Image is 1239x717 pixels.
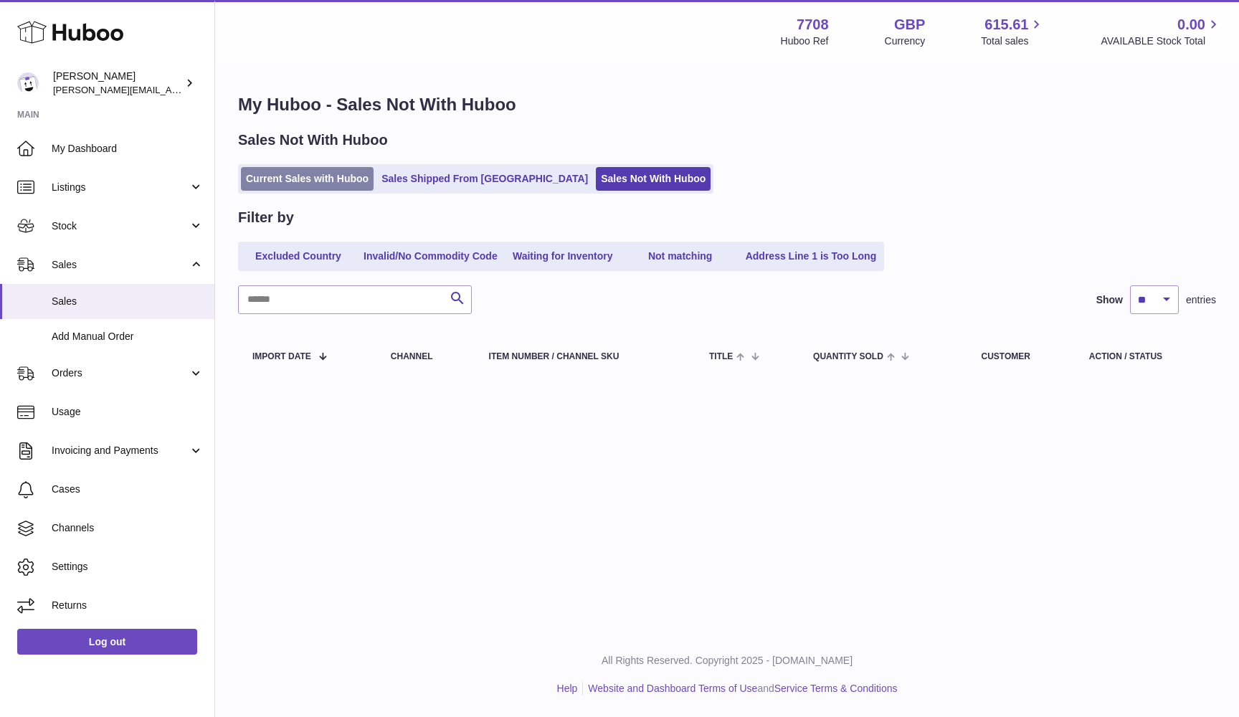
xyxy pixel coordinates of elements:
[241,167,374,191] a: Current Sales with Huboo
[52,483,204,496] span: Cases
[52,560,204,574] span: Settings
[1101,15,1222,48] a: 0.00 AVAILABLE Stock Total
[52,444,189,457] span: Invoicing and Payments
[781,34,829,48] div: Huboo Ref
[52,366,189,380] span: Orders
[1177,15,1205,34] span: 0.00
[741,244,882,268] a: Address Line 1 is Too Long
[583,682,897,695] li: and
[505,244,620,268] a: Waiting for Inventory
[1096,293,1123,307] label: Show
[53,84,288,95] span: [PERSON_NAME][EMAIL_ADDRESS][DOMAIN_NAME]
[813,352,883,361] span: Quantity Sold
[596,167,711,191] a: Sales Not With Huboo
[52,258,189,272] span: Sales
[391,352,460,361] div: Channel
[52,405,204,419] span: Usage
[52,330,204,343] span: Add Manual Order
[252,352,311,361] span: Import date
[17,629,197,655] a: Log out
[52,181,189,194] span: Listings
[227,654,1228,668] p: All Rights Reserved. Copyright 2025 - [DOMAIN_NAME]
[52,599,204,612] span: Returns
[1089,352,1202,361] div: Action / Status
[376,167,593,191] a: Sales Shipped From [GEOGRAPHIC_DATA]
[774,683,898,694] a: Service Terms & Conditions
[241,244,356,268] a: Excluded Country
[52,521,204,535] span: Channels
[1101,34,1222,48] span: AVAILABLE Stock Total
[53,70,182,97] div: [PERSON_NAME]
[709,352,733,361] span: Title
[623,244,738,268] a: Not matching
[557,683,578,694] a: Help
[885,34,926,48] div: Currency
[981,34,1045,48] span: Total sales
[238,208,294,227] h2: Filter by
[1186,293,1216,307] span: entries
[982,352,1060,361] div: Customer
[797,15,829,34] strong: 7708
[52,219,189,233] span: Stock
[981,15,1045,48] a: 615.61 Total sales
[359,244,503,268] a: Invalid/No Commodity Code
[588,683,757,694] a: Website and Dashboard Terms of Use
[17,72,39,94] img: victor@erbology.co
[52,142,204,156] span: My Dashboard
[238,130,388,150] h2: Sales Not With Huboo
[489,352,680,361] div: Item Number / Channel SKU
[984,15,1028,34] span: 615.61
[238,93,1216,116] h1: My Huboo - Sales Not With Huboo
[894,15,925,34] strong: GBP
[52,295,204,308] span: Sales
